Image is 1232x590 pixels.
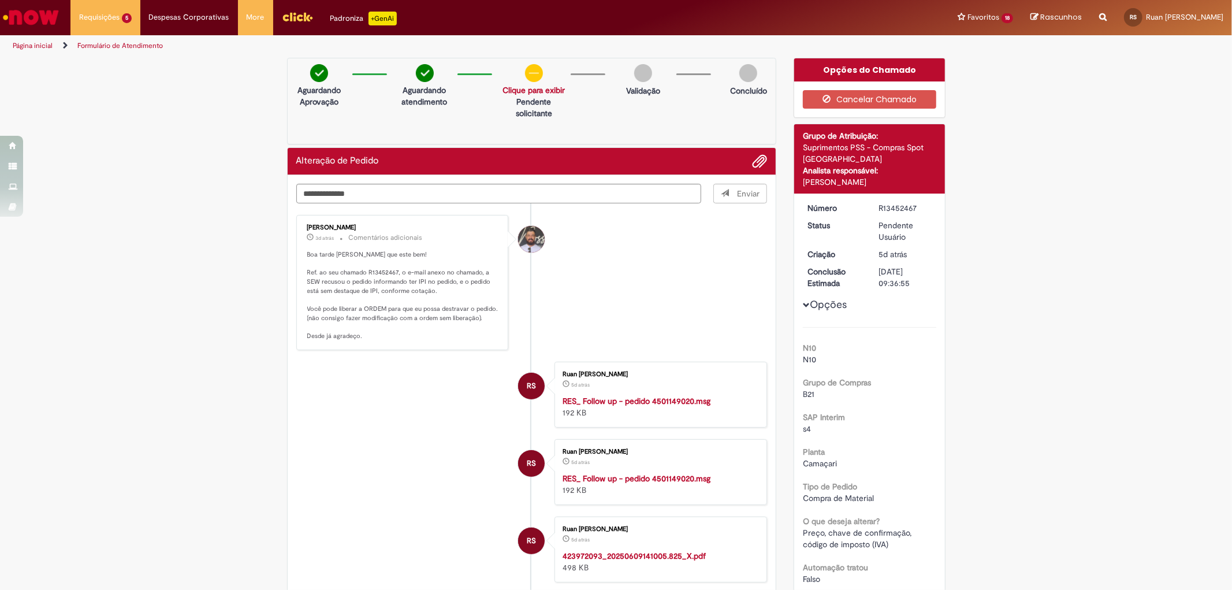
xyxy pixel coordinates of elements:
[879,249,907,259] span: 5d atrás
[803,142,936,165] div: Suprimentos PSS - Compras Spot [GEOGRAPHIC_DATA]
[518,528,545,554] div: Ruan Carlos Jesus Dos Santos
[967,12,999,23] span: Favoritos
[799,220,870,231] dt: Status
[149,12,229,23] span: Despesas Corporativas
[563,473,755,496] div: 192 KB
[1146,12,1223,22] span: Ruan [PERSON_NAME]
[752,154,767,169] button: Adicionar anexos
[803,389,814,399] span: B21
[122,13,132,23] span: 5
[571,459,590,466] span: 5d atrás
[799,248,870,260] dt: Criação
[563,551,706,561] a: 423972093_20250609141005.825_X.pdf
[634,64,652,82] img: img-circle-grey.png
[803,343,816,353] b: N10
[563,448,755,455] div: Ruan [PERSON_NAME]
[1030,12,1082,23] a: Rascunhos
[307,224,500,231] div: [PERSON_NAME]
[879,202,932,214] div: R13452467
[879,249,907,259] time: 27/08/2025 13:36:52
[803,354,816,365] span: N10
[563,396,710,406] a: RES_ Follow up - pedido 4501149020.msg
[310,64,328,82] img: check-circle-green.png
[803,528,914,550] span: Preço, chave de confirmação, código de imposto (IVA)
[503,85,565,95] a: Clique para exibir
[527,527,536,555] span: RS
[518,226,545,253] div: Filipe de Andrade Reyes Molina
[730,85,767,97] p: Concluído
[571,381,590,388] time: 27/08/2025 13:36:48
[571,536,590,543] span: 5d atrás
[292,84,347,107] p: Aguardando Aprovação
[571,381,590,388] span: 5d atrás
[563,473,710,484] a: RES_ Follow up - pedido 4501149020.msg
[794,58,945,81] div: Opções do Chamado
[307,250,500,341] p: Boa tarde [PERSON_NAME] que este bem! Ref. ao seu chamado R13452467, o e-mail anexo no chamado, a...
[739,64,757,82] img: img-circle-grey.png
[799,202,870,214] dt: Número
[369,12,397,25] p: +GenAi
[879,248,932,260] div: 27/08/2025 13:36:52
[803,574,820,584] span: Falso
[1,6,61,29] img: ServiceNow
[282,8,313,25] img: click_logo_yellow_360x200.png
[296,184,702,203] textarea: Digite sua mensagem aqui...
[518,450,545,477] div: Ruan Carlos Jesus Dos Santos
[563,371,755,378] div: Ruan [PERSON_NAME]
[803,424,811,434] span: s4
[803,90,936,109] button: Cancelar Chamado
[316,235,334,242] time: 29/08/2025 12:21:03
[563,550,755,573] div: 498 KB
[571,536,590,543] time: 27/08/2025 13:36:22
[316,235,334,242] span: 3d atrás
[79,12,120,23] span: Requisições
[77,41,163,50] a: Formulário de Atendimento
[416,64,434,82] img: check-circle-green.png
[527,372,536,400] span: RS
[803,562,868,573] b: Automação tratou
[1130,13,1137,21] span: RS
[563,395,755,418] div: 192 KB
[330,12,397,25] div: Padroniza
[879,266,932,289] div: [DATE] 09:36:55
[803,458,837,469] span: Camaçari
[803,516,880,526] b: O que deseja alterar?
[803,412,845,422] b: SAP Interim
[803,176,936,188] div: [PERSON_NAME]
[349,233,423,243] small: Comentários adicionais
[503,96,565,119] p: Pendente solicitante
[13,41,53,50] a: Página inicial
[803,493,874,503] span: Compra de Material
[879,220,932,243] div: Pendente Usuário
[803,447,825,457] b: Planta
[803,130,936,142] div: Grupo de Atribuição:
[525,64,543,82] img: circle-minus.png
[1040,12,1082,23] span: Rascunhos
[626,85,660,97] p: Validação
[9,35,813,57] ul: Trilhas de página
[803,377,871,388] b: Grupo de Compras
[527,450,536,477] span: RS
[296,156,379,166] h2: Alteração de Pedido Histórico de tíquete
[571,459,590,466] time: 27/08/2025 13:36:40
[803,481,857,492] b: Tipo de Pedido
[1002,13,1013,23] span: 18
[247,12,265,23] span: More
[397,84,452,107] p: Aguardando atendimento
[803,165,936,176] div: Analista responsável:
[563,526,755,533] div: Ruan [PERSON_NAME]
[799,266,870,289] dt: Conclusão Estimada
[518,373,545,399] div: Ruan Carlos Jesus Dos Santos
